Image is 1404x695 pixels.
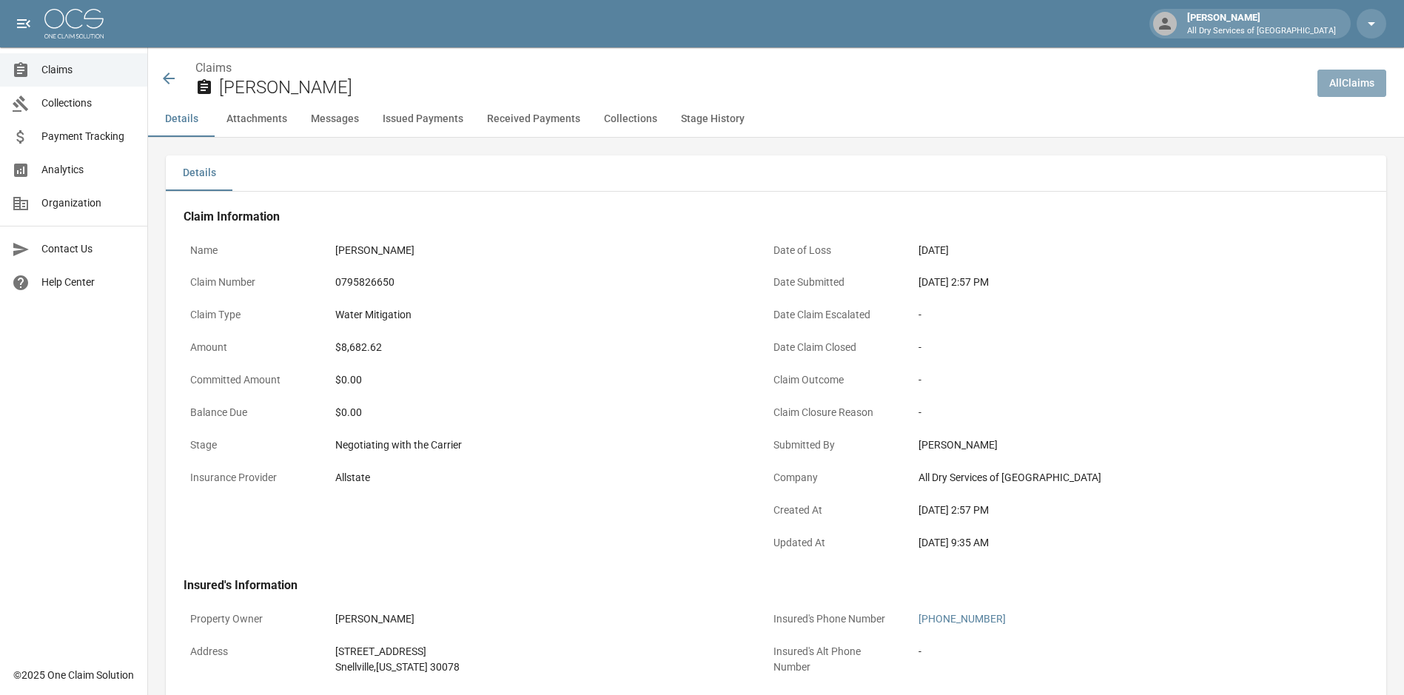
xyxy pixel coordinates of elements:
h4: Insured's Information [184,578,1332,593]
p: Committed Amount [184,366,317,394]
p: Insurance Provider [184,463,317,492]
span: Collections [41,95,135,111]
div: All Dry Services of [GEOGRAPHIC_DATA] [918,470,1326,486]
span: Payment Tracking [41,129,135,144]
div: $8,682.62 [335,340,742,355]
div: [DATE] [918,243,1326,258]
div: anchor tabs [148,101,1404,137]
div: 0795826650 [335,275,742,290]
button: Received Payments [475,101,592,137]
div: - [918,644,1326,659]
div: © 2025 One Claim Solution [13,668,134,682]
div: [STREET_ADDRESS] [335,644,742,659]
p: Name [184,236,317,265]
p: Claim Type [184,301,317,329]
p: Updated At [767,528,900,557]
h2: [PERSON_NAME] [219,77,1306,98]
p: Date Claim Escalated [767,301,900,329]
button: Issued Payments [371,101,475,137]
button: open drawer [9,9,38,38]
p: Insured's Alt Phone Number [767,637,900,682]
p: Date Submitted [767,268,900,297]
div: - [918,340,1326,355]
button: Collections [592,101,669,137]
p: Date of Loss [767,236,900,265]
span: Analytics [41,162,135,178]
div: [DATE] 2:57 PM [918,503,1326,518]
div: $0.00 [335,405,742,420]
div: Allstate [335,470,742,486]
span: Contact Us [41,241,135,257]
span: Claims [41,62,135,78]
button: Attachments [215,101,299,137]
p: Submitted By [767,431,900,460]
p: Stage [184,431,317,460]
span: Help Center [41,275,135,290]
p: Claim Closure Reason [767,398,900,427]
p: Created At [767,496,900,525]
p: Company [767,463,900,492]
button: Stage History [669,101,756,137]
p: Property Owner [184,605,317,634]
a: AllClaims [1317,70,1386,97]
button: Messages [299,101,371,137]
div: [PERSON_NAME] [918,437,1326,453]
button: Details [166,155,232,191]
p: All Dry Services of [GEOGRAPHIC_DATA] [1187,25,1336,38]
button: Details [148,101,215,137]
a: [PHONE_NUMBER] [918,613,1006,625]
div: - [918,372,1326,388]
div: [PERSON_NAME] [335,611,742,627]
p: Insured's Phone Number [767,605,900,634]
div: details tabs [166,155,1386,191]
div: - [918,307,1326,323]
p: Amount [184,333,317,362]
img: ocs-logo-white-transparent.png [44,9,104,38]
div: [DATE] 9:35 AM [918,535,1326,551]
p: Balance Due [184,398,317,427]
div: Negotiating with the Carrier [335,437,742,453]
div: Water Mitigation [335,307,742,323]
nav: breadcrumb [195,59,1306,77]
div: [PERSON_NAME] [335,243,742,258]
h4: Claim Information [184,209,1332,224]
div: Snellville , [US_STATE] 30078 [335,659,742,675]
div: [PERSON_NAME] [1181,10,1342,37]
a: Claims [195,61,232,75]
p: Claim Number [184,268,317,297]
div: - [918,405,1326,420]
p: Date Claim Closed [767,333,900,362]
p: Claim Outcome [767,366,900,394]
span: Organization [41,195,135,211]
p: Address [184,637,317,666]
div: [DATE] 2:57 PM [918,275,1326,290]
div: $0.00 [335,372,742,388]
